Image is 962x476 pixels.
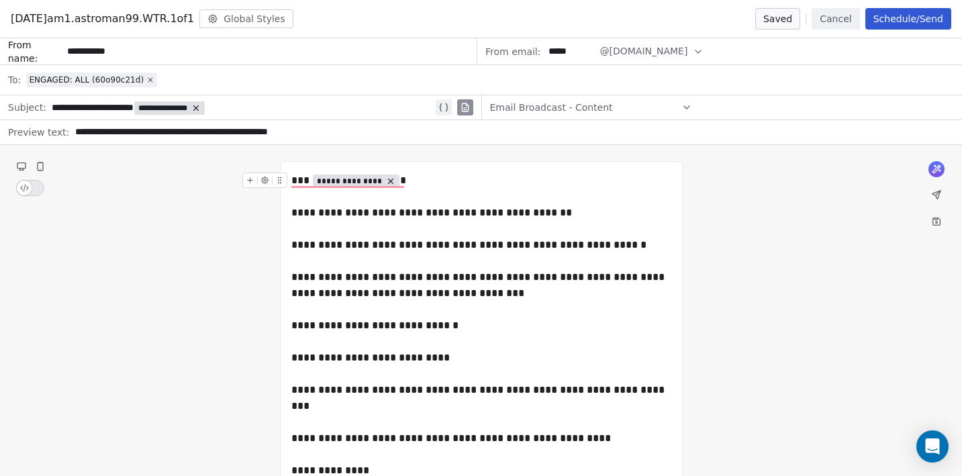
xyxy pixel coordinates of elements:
div: Open Intercom Messenger [916,430,949,463]
span: Preview text: [8,126,69,143]
span: [DATE]am1.astroman99.WTR.1of1 [11,11,194,27]
button: Cancel [812,8,859,30]
button: Global Styles [199,9,293,28]
span: Email Broadcast - Content [490,101,613,114]
span: Subject: [8,101,46,118]
span: @[DOMAIN_NAME] [599,44,687,58]
span: From email: [485,45,540,58]
span: ENGAGED: ALL (60o90c21d) [29,75,144,85]
button: Schedule/Send [865,8,951,30]
span: To: [8,73,21,87]
button: Saved [755,8,800,30]
span: From name: [8,38,62,65]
